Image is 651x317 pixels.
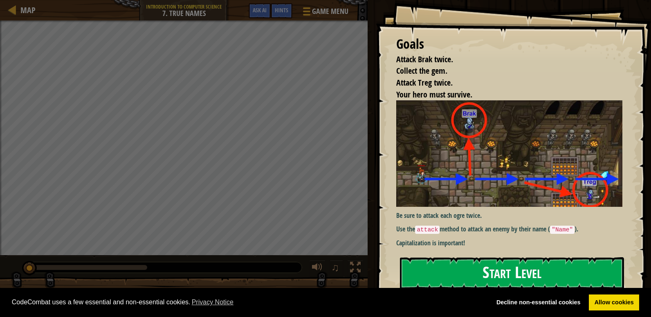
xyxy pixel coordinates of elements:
[312,6,348,17] span: Game Menu
[396,65,447,76] span: Collect the gem.
[16,5,36,16] a: Map
[309,260,325,277] button: Adjust volume
[386,89,620,101] li: Your hero must survive.
[396,35,622,54] div: Goals
[491,294,586,311] a: deny cookies
[400,257,624,290] button: Start Level
[253,6,267,14] span: Ask AI
[347,260,364,277] button: Toggle fullscreen
[396,100,629,207] img: True names
[550,226,575,234] code: "Name"
[396,224,629,234] p: Use the method to attack an enemy by their name ( ).
[20,5,36,16] span: Map
[396,54,453,65] span: Attack Brak twice.
[296,3,353,23] button: Game Menu
[589,294,639,311] a: allow cookies
[275,6,288,14] span: Hints
[386,77,620,89] li: Attack Treg twice.
[249,3,271,18] button: Ask AI
[330,260,343,277] button: ♫
[386,54,620,66] li: Attack Brak twice.
[386,65,620,77] li: Collect the gem.
[331,261,339,274] span: ♫
[396,89,472,100] span: Your hero must survive.
[396,77,453,88] span: Attack Treg twice.
[396,238,629,248] p: Capitalization is important!
[396,211,629,220] p: Be sure to attack each ogre twice.
[415,226,440,234] code: attack
[191,296,235,308] a: learn more about cookies
[12,296,485,308] span: CodeCombat uses a few essential and non-essential cookies.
